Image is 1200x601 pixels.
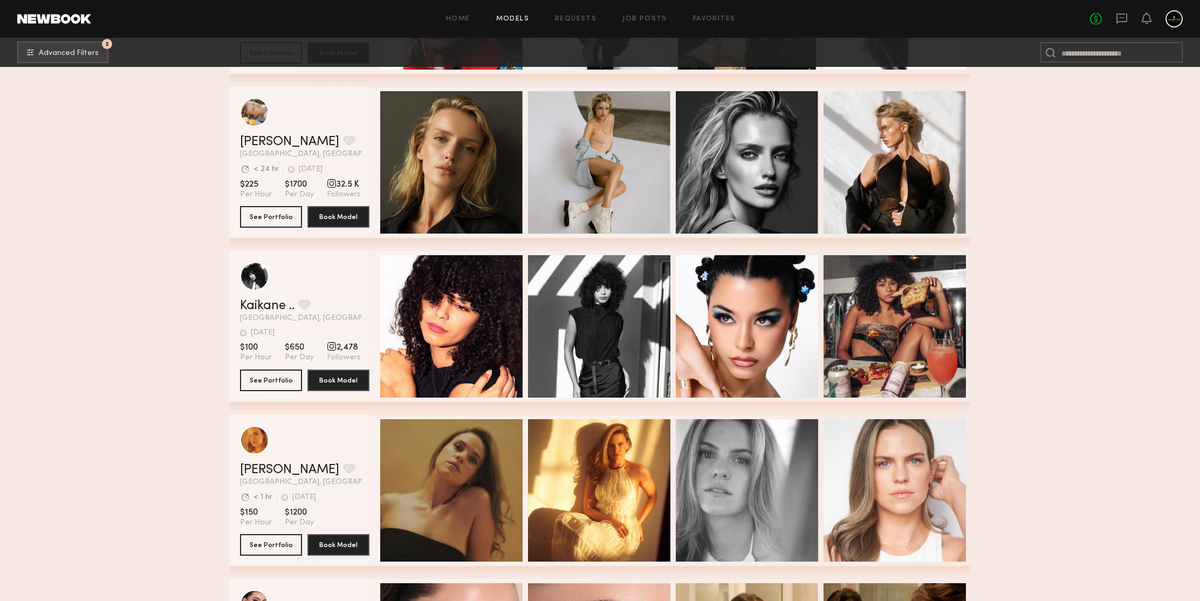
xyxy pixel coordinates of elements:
div: [DATE] [251,329,275,337]
span: [GEOGRAPHIC_DATA], [GEOGRAPHIC_DATA] [240,479,369,486]
span: [GEOGRAPHIC_DATA], [GEOGRAPHIC_DATA] [240,151,369,158]
span: Per Hour [240,353,272,363]
div: < 1 hr [253,494,272,501]
span: $150 [240,507,272,518]
span: Advanced Filters [39,50,99,57]
span: Followers [327,353,361,363]
button: Book Model [307,534,369,556]
a: Job Posts [622,16,667,23]
div: [DATE] [292,494,316,501]
span: 32.5 K [327,179,361,190]
span: $1200 [285,507,314,518]
a: Home [446,16,470,23]
div: < 24 hr [253,166,279,173]
span: Per Day [285,518,314,528]
a: Favorites [693,16,736,23]
div: [DATE] [299,166,323,173]
a: Models [496,16,529,23]
span: $650 [285,342,314,353]
a: Requests [555,16,596,23]
button: See Portfolio [240,370,302,391]
span: Per Hour [240,518,272,528]
span: Per Day [285,353,314,363]
button: See Portfolio [240,206,302,228]
span: Per Hour [240,190,272,200]
a: [PERSON_NAME] [240,135,339,148]
span: $1700 [285,179,314,190]
span: Followers [327,190,361,200]
button: 2Advanced Filters [17,42,108,63]
span: [GEOGRAPHIC_DATA], [GEOGRAPHIC_DATA] [240,315,369,322]
span: Per Day [285,190,314,200]
button: Book Model [307,206,369,228]
span: 2 [105,42,109,46]
span: $100 [240,342,272,353]
button: Book Model [307,370,369,391]
a: [PERSON_NAME] [240,463,339,476]
button: See Portfolio [240,534,302,556]
span: 2,478 [327,342,361,353]
a: Kaikane .. [240,299,294,312]
span: $225 [240,179,272,190]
